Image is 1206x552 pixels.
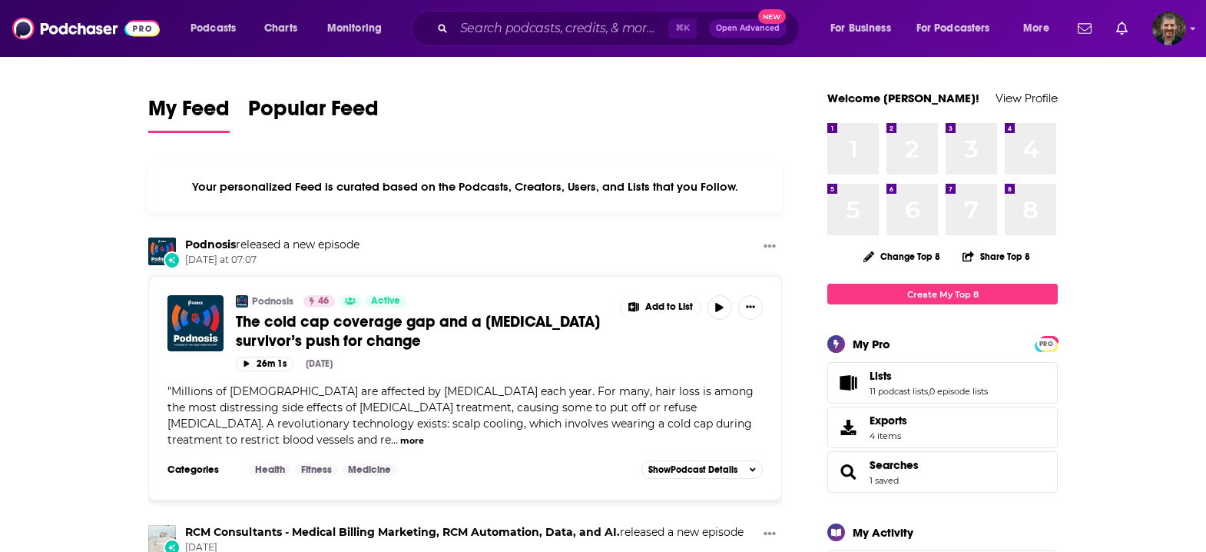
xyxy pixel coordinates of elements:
[870,414,907,427] span: Exports
[757,238,782,257] button: Show More Button
[827,284,1058,304] a: Create My Top 8
[1037,338,1055,350] span: PRO
[716,25,780,32] span: Open Advanced
[185,525,620,539] a: RCM Consultants - Medical Billing Marketing, RCM Automation, Data, and AI.
[1152,12,1186,45] span: Logged in as vincegalloro
[148,95,230,133] a: My Feed
[236,312,600,351] span: The cold cap coverage gap and a [MEDICAL_DATA] survivor’s push for change
[185,238,236,251] a: Podnosis
[668,18,697,38] span: ⌘ K
[928,386,929,397] span: ,
[316,16,402,41] button: open menu
[148,238,176,265] img: Podnosis
[853,525,913,540] div: My Activity
[1037,338,1055,349] a: PRO
[365,295,406,308] a: Active
[757,525,782,544] button: Show More Button
[827,451,1058,493] span: Searches
[870,369,988,383] a: Lists
[827,407,1058,448] a: Exports
[1012,16,1069,41] button: open menu
[391,433,398,447] span: ...
[248,95,379,133] a: Popular Feed
[249,464,291,476] a: Health
[318,294,329,309] span: 46
[854,247,949,266] button: Change Top 8
[929,386,988,397] a: 0 episode lists
[870,458,919,472] a: Searches
[996,91,1058,105] a: View Profile
[827,91,979,105] a: Welcome [PERSON_NAME]!
[252,295,293,308] a: Podnosis
[167,384,754,447] span: "
[454,16,668,41] input: Search podcasts, credits, & more...
[758,9,786,24] span: New
[645,301,693,313] span: Add to List
[295,464,338,476] a: Fitness
[962,241,1031,271] button: Share Top 8
[185,254,359,267] span: [DATE] at 07:07
[264,18,297,39] span: Charts
[236,357,293,371] button: 26m 1s
[306,358,333,369] div: [DATE]
[167,464,237,476] h3: Categories
[830,18,891,39] span: For Business
[167,384,754,447] span: Millions of [DEMOGRAPHIC_DATA] are affected by [MEDICAL_DATA] each year. For many, hair loss is a...
[833,417,863,438] span: Exports
[648,464,737,475] span: Show Podcast Details
[827,362,1058,404] span: Lists
[870,369,892,383] span: Lists
[303,295,335,308] a: 46
[1110,15,1134,42] a: Show notifications dropdown
[327,18,382,39] span: Monitoring
[870,475,899,486] a: 1 saved
[254,16,306,41] a: Charts
[833,372,863,394] a: Lists
[870,431,907,441] span: 4 items
[400,434,424,447] button: more
[641,461,763,479] button: ShowPodcast Details
[709,19,787,38] button: Open AdvancedNew
[1152,12,1186,45] button: Show profile menu
[185,238,359,252] h3: released a new episode
[1023,18,1049,39] span: More
[148,95,230,131] span: My Feed
[12,14,160,43] img: Podchaser - Follow, Share and Rate Podcasts
[185,525,744,540] h3: released a new episode
[833,461,863,483] a: Searches
[426,11,814,46] div: Search podcasts, credits, & more...
[371,294,400,309] span: Active
[236,312,609,351] a: The cold cap coverage gap and a [MEDICAL_DATA] survivor’s push for change
[342,464,397,476] a: Medicine
[1072,15,1098,42] a: Show notifications dropdown
[853,337,890,351] div: My Pro
[248,95,379,131] span: Popular Feed
[236,295,248,308] img: Podnosis
[1152,12,1186,45] img: User Profile
[906,16,1012,41] button: open menu
[164,251,181,268] div: New Episode
[820,16,910,41] button: open menu
[738,295,763,320] button: Show More Button
[916,18,990,39] span: For Podcasters
[167,295,224,351] img: The cold cap coverage gap and a cancer survivor’s push for change
[180,16,256,41] button: open menu
[621,295,701,320] button: Show More Button
[870,386,928,397] a: 11 podcast lists
[191,18,236,39] span: Podcasts
[148,161,782,213] div: Your personalized Feed is curated based on the Podcasts, Creators, Users, and Lists that you Follow.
